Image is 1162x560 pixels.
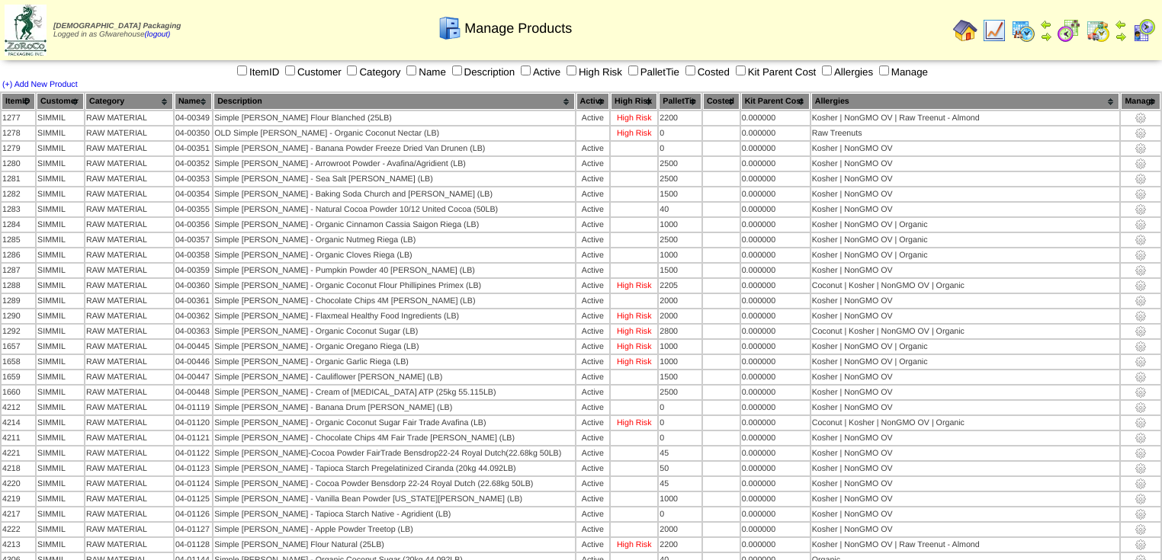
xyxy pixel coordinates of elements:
div: Active [577,205,608,214]
input: Manage [879,66,889,75]
td: SIMMIL [37,203,84,216]
td: Kosher | NonGMO OV | Organic [811,340,1120,354]
td: 2000 [659,309,701,323]
td: Kosher | NonGMO OV [811,187,1120,201]
th: Active [576,93,609,110]
td: 04-00358 [175,248,212,262]
td: 0.000000 [741,264,810,277]
td: RAW MATERIAL [85,340,173,354]
input: Category [347,66,357,75]
td: 2500 [659,386,701,399]
td: 0.000000 [741,431,810,445]
td: RAW MATERIAL [85,126,173,140]
div: Active [577,144,608,153]
label: PalletTie [625,66,679,78]
td: 1285 [2,233,35,247]
div: Active [577,449,608,458]
img: arrowleft.gif [1040,18,1052,30]
td: RAW MATERIAL [85,370,173,384]
td: 1500 [659,370,701,384]
div: High Risk [611,418,656,427]
td: RAW MATERIAL [85,187,173,201]
td: RAW MATERIAL [85,309,173,323]
td: SIMMIL [37,172,84,186]
td: Kosher | NonGMO OV | Raw Treenut - Almond [811,111,1120,125]
img: settings.gif [1135,188,1147,200]
input: Kit Parent Cost [736,66,746,75]
td: Simple [PERSON_NAME] - Chocolate Chips 4M [PERSON_NAME] (LB) [213,294,574,308]
td: RAW MATERIAL [85,111,173,125]
td: SIMMIL [37,355,84,369]
td: Simple [PERSON_NAME] - Banana Drum [PERSON_NAME] (LB) [213,401,574,414]
td: SIMMIL [37,431,84,445]
td: RAW MATERIAL [85,248,173,262]
td: 04-00351 [175,142,212,155]
td: Kosher | NonGMO OV [811,309,1120,323]
td: 1000 [659,248,701,262]
td: 04-00352 [175,157,212,171]
td: Kosher | NonGMO OV [811,386,1120,399]
td: Kosher | NonGMO OV | Organic [811,355,1120,369]
div: High Risk [611,114,656,123]
td: Kosher | NonGMO OV [811,401,1120,414]
td: 1290 [2,309,35,323]
div: High Risk [611,129,656,138]
img: settings.gif [1135,112,1147,124]
td: 04-00359 [175,264,212,277]
td: SIMMIL [37,370,84,384]
td: Raw Treenuts [811,126,1120,140]
td: 0.000000 [741,248,810,262]
td: Simple [PERSON_NAME] - Sea Salt [PERSON_NAME] (LB) [213,172,574,186]
td: 2500 [659,172,701,186]
td: 1657 [2,340,35,354]
label: High Risk [563,66,622,78]
td: 04-00360 [175,279,212,293]
div: High Risk [611,357,656,366]
label: Costed [682,66,730,78]
td: 1500 [659,264,701,277]
div: Active [577,159,608,168]
img: settings.gif [1135,356,1147,368]
td: Simple [PERSON_NAME] - Organic Garlic Riega (LB) [213,355,574,369]
span: [DEMOGRAPHIC_DATA] Packaging [53,22,181,30]
td: SIMMIL [37,309,84,323]
img: line_graph.gif [982,18,1006,43]
img: home.gif [953,18,977,43]
td: 1278 [2,126,35,140]
img: settings.gif [1135,402,1147,414]
img: settings.gif [1135,371,1147,383]
input: Customer [285,66,295,75]
td: Simple [PERSON_NAME] - Organic Cloves Riega (LB) [213,248,574,262]
td: 0.000000 [741,279,810,293]
img: settings.gif [1135,264,1147,277]
img: settings.gif [1135,142,1147,155]
td: 2205 [659,279,701,293]
td: 0.000000 [741,111,810,125]
img: calendarblend.gif [1057,18,1081,43]
td: Simple [PERSON_NAME] - Natural Cocoa Powder 10/12 United Cocoa (50LB) [213,203,574,216]
div: Active [577,434,608,443]
td: Coconut | Kosher | NonGMO OV | Organic [811,279,1120,293]
td: 0.000000 [741,416,810,430]
td: Kosher | NonGMO OV [811,203,1120,216]
td: 1289 [2,294,35,308]
th: Costed [703,93,740,110]
img: settings.gif [1135,295,1147,307]
td: SIMMIL [37,462,84,475]
div: High Risk [611,281,656,290]
td: 1280 [2,157,35,171]
img: settings.gif [1135,127,1147,139]
img: settings.gif [1135,325,1147,338]
td: SIMMIL [37,157,84,171]
label: Category [344,66,400,78]
td: RAW MATERIAL [85,264,173,277]
td: RAW MATERIAL [85,446,173,460]
td: 0.000000 [741,233,810,247]
td: Kosher | NonGMO OV [811,172,1120,186]
td: 0.000000 [741,294,810,308]
div: Active [577,251,608,260]
td: 04-00448 [175,386,212,399]
input: PalletTie [628,66,638,75]
input: ItemID [237,66,247,75]
td: 0.000000 [741,370,810,384]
